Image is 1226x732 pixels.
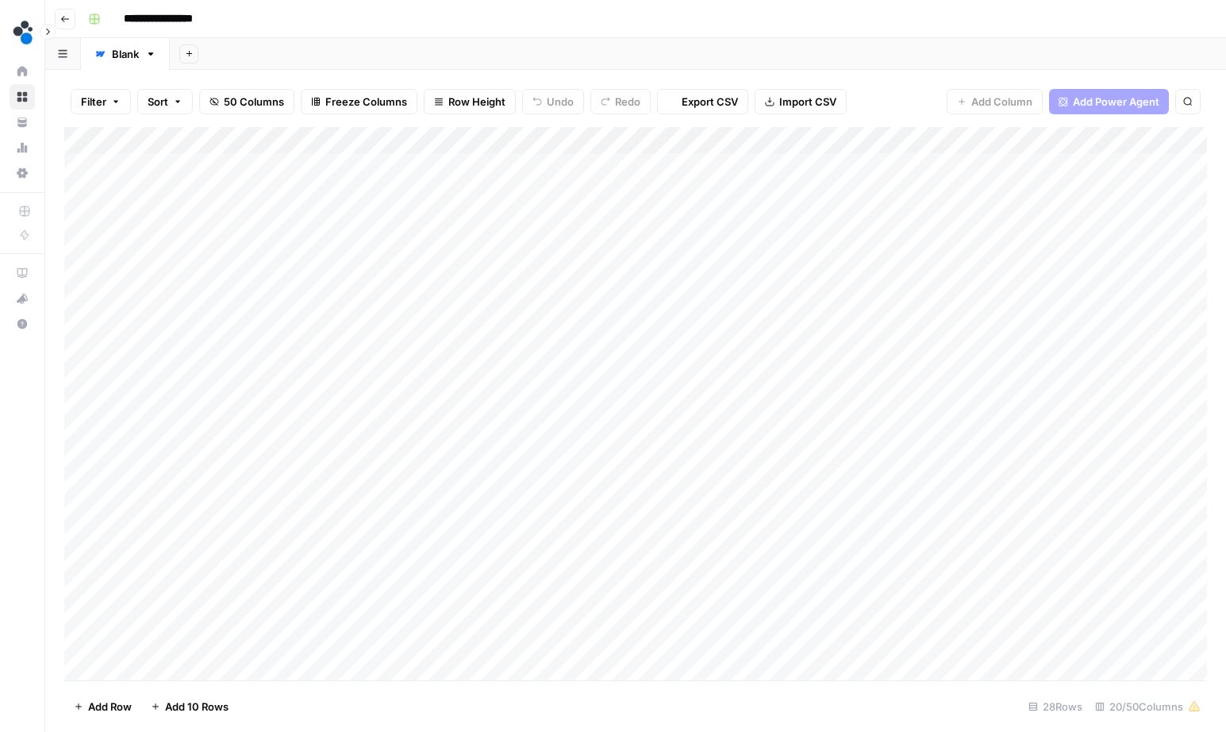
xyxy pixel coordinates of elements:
[615,94,640,110] span: Redo
[1089,694,1207,719] div: 20/50 Columns
[301,89,417,114] button: Freeze Columns
[137,89,193,114] button: Sort
[947,89,1043,114] button: Add Column
[1022,694,1089,719] div: 28 Rows
[88,699,132,715] span: Add Row
[224,94,284,110] span: 50 Columns
[522,89,584,114] button: Undo
[10,13,35,52] button: Workspace: spot.ai
[165,699,229,715] span: Add 10 Rows
[148,94,168,110] span: Sort
[325,94,407,110] span: Freeze Columns
[112,46,139,62] div: Blank
[141,694,238,719] button: Add 10 Rows
[71,89,131,114] button: Filter
[10,287,34,310] div: What's new?
[10,286,35,311] button: What's new?
[779,94,836,110] span: Import CSV
[424,89,516,114] button: Row Height
[81,94,106,110] span: Filter
[10,260,35,286] a: AirOps Academy
[10,110,35,135] a: Your Data
[81,38,170,70] a: Blank
[10,59,35,84] a: Home
[682,94,738,110] span: Export CSV
[10,84,35,110] a: Browse
[10,135,35,160] a: Usage
[10,18,38,47] img: spot.ai Logo
[448,94,505,110] span: Row Height
[590,89,651,114] button: Redo
[64,694,141,719] button: Add Row
[199,89,294,114] button: 50 Columns
[657,89,748,114] button: Export CSV
[1073,94,1159,110] span: Add Power Agent
[971,94,1032,110] span: Add Column
[755,89,847,114] button: Import CSV
[10,311,35,337] button: Help + Support
[547,94,574,110] span: Undo
[10,160,35,186] a: Settings
[1049,89,1169,114] button: Add Power Agent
